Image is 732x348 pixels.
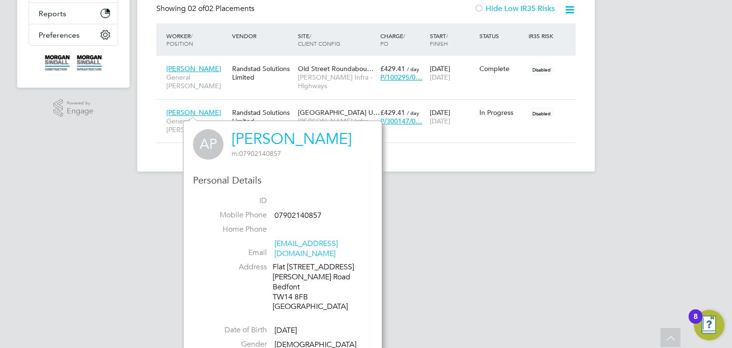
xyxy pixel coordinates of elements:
[200,325,267,335] label: Date of Birth
[164,103,576,111] a: [PERSON_NAME]General [PERSON_NAME]Randstad Solutions Limited[GEOGRAPHIC_DATA] U…[PERSON_NAME] Inf...
[67,107,93,115] span: Engage
[693,317,698,329] div: 8
[474,4,555,13] label: Hide Low IR35 Risks
[479,64,524,73] div: Complete
[164,59,576,67] a: [PERSON_NAME]General [PERSON_NAME]Randstad Solutions LimitedOld Street Roundabou…[PERSON_NAME] In...
[230,60,295,86] div: Randstad Solutions Limited
[232,149,281,158] span: 07902140857
[380,108,405,117] span: £429.41
[166,117,227,134] span: General [PERSON_NAME]
[380,64,405,73] span: £429.41
[427,60,477,86] div: [DATE]
[298,32,340,47] span: / Client Config
[430,117,450,125] span: [DATE]
[200,210,267,220] label: Mobile Phone
[479,108,524,117] div: In Progress
[273,262,363,312] div: Flat [STREET_ADDRESS] [PERSON_NAME] Road Bedfont TW14 8FB [GEOGRAPHIC_DATA]
[380,117,422,125] span: P/300147/0…
[29,55,118,71] a: Go to home page
[274,211,322,220] span: 07902140857
[29,24,118,45] button: Preferences
[164,27,230,52] div: Worker
[526,27,559,44] div: IR35 Risk
[232,149,239,158] span: m:
[430,73,450,82] span: [DATE]
[166,108,221,117] span: [PERSON_NAME]
[193,129,224,160] span: AP
[200,262,267,272] label: Address
[156,4,256,14] div: Showing
[380,73,422,82] span: P/100295/0…
[29,3,118,24] button: Reports
[200,196,267,206] label: ID
[188,4,254,13] span: 02 Placements
[232,130,352,148] a: [PERSON_NAME]
[529,107,554,120] span: Disabled
[200,248,267,258] label: Email
[295,27,378,52] div: Site
[274,239,338,258] a: [EMAIL_ADDRESS][DOMAIN_NAME]
[188,4,205,13] span: 02 of
[477,27,527,44] div: Status
[427,103,477,130] div: [DATE]
[45,55,102,71] img: morgansindall-logo-retina.png
[274,326,297,335] span: [DATE]
[53,99,94,117] a: Powered byEngage
[298,64,374,73] span: Old Street Roundabou…
[166,64,221,73] span: [PERSON_NAME]
[427,27,477,52] div: Start
[230,103,295,130] div: Randstad Solutions Limited
[407,109,419,116] span: / day
[230,27,295,44] div: Vendor
[298,73,376,90] span: [PERSON_NAME] Infra - Highways
[378,27,427,52] div: Charge
[39,31,80,40] span: Preferences
[67,99,93,107] span: Powered by
[39,9,66,18] span: Reports
[200,225,267,235] label: Home Phone
[166,32,193,47] span: / Position
[380,32,405,47] span: / PO
[529,63,554,76] span: Disabled
[430,32,448,47] span: / Finish
[298,108,380,117] span: [GEOGRAPHIC_DATA] U…
[694,310,724,340] button: Open Resource Center, 8 new notifications
[193,174,372,186] h3: Personal Details
[298,117,376,134] span: [PERSON_NAME] Infra - Rail
[407,65,419,72] span: / day
[166,73,227,90] span: General [PERSON_NAME]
